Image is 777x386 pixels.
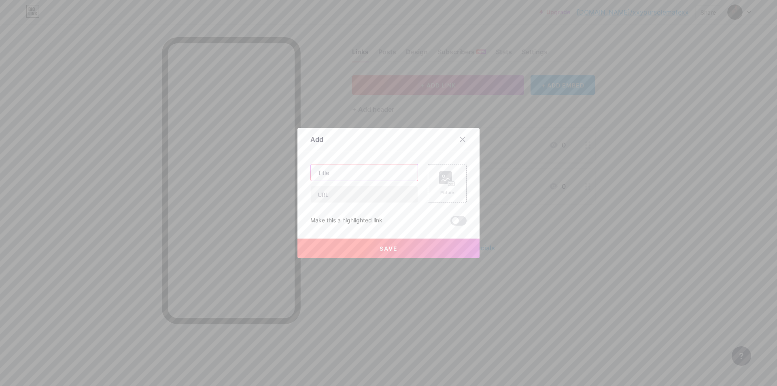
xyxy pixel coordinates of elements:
div: Make this a highlighted link [310,216,382,226]
button: Save [297,239,480,258]
input: Title [311,164,418,181]
div: Add [310,134,323,144]
span: Save [380,245,398,252]
input: URL [311,186,418,203]
div: Picture [439,190,455,196]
